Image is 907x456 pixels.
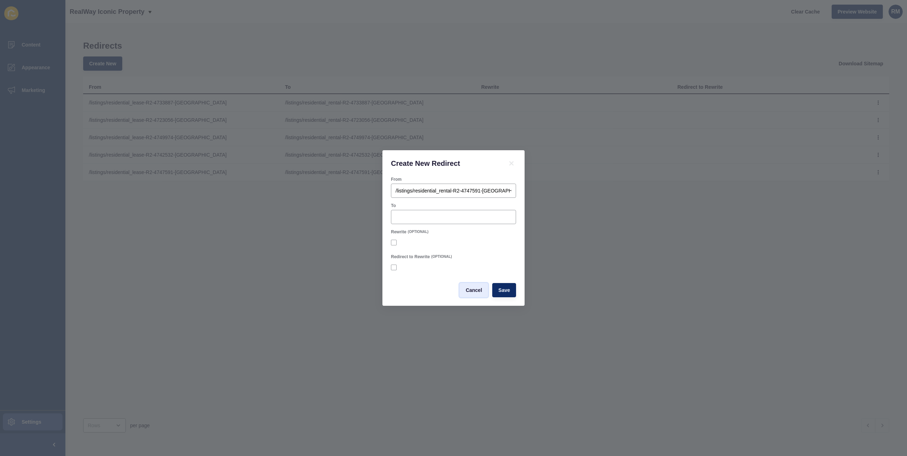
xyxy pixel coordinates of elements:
[408,229,428,234] span: (OPTIONAL)
[466,287,482,294] span: Cancel
[498,287,510,294] span: Save
[391,159,498,168] h1: Create New Redirect
[460,283,488,297] button: Cancel
[391,254,430,260] label: Redirect to Rewrite
[492,283,516,297] button: Save
[431,254,452,259] span: (OPTIONAL)
[391,229,406,235] label: Rewrite
[391,177,402,182] label: From
[391,203,396,208] label: To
